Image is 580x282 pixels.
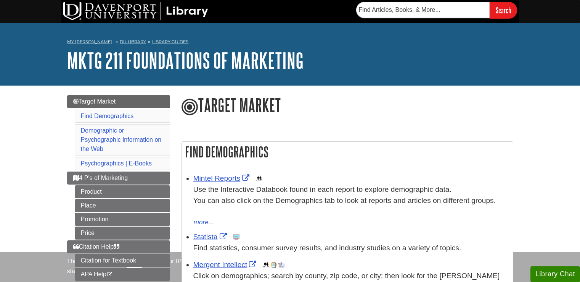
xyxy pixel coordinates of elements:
a: Link opens in new window [193,174,252,182]
img: DU Library [63,2,208,20]
a: MKTG 211 Foundations of Marketing [67,49,304,72]
form: Searches DU Library's articles, books, and more [356,2,517,18]
span: 4 P's of Marketing [73,175,128,181]
a: DU Library [120,39,146,44]
img: Company Information [271,262,277,268]
a: Library Guides [152,39,188,44]
a: Target Market [67,95,170,108]
img: Demographics [263,262,269,268]
span: Citation Help [73,243,120,250]
div: Use the Interactive Databook found in each report to explore demographic data. You can also click... [193,184,509,217]
a: Link opens in new window [193,261,259,269]
a: Price [75,227,170,240]
a: Product [75,185,170,198]
a: Link opens in new window [193,233,229,241]
nav: breadcrumb [67,37,513,49]
button: Library Chat [530,266,580,282]
input: Find Articles, Books, & More... [356,2,490,18]
a: Citation Help [67,240,170,253]
h2: Find Demographics [182,142,513,162]
a: Place [75,199,170,212]
img: Industry Report [278,262,284,268]
h1: Target Market [182,95,513,117]
img: Demographics [256,175,262,182]
button: more... [193,217,215,228]
a: My [PERSON_NAME] [67,39,112,45]
a: APA Help [75,268,170,281]
a: Find Demographics [81,113,134,119]
a: Citation for Textbook [75,254,170,267]
p: Find statistics, consumer survey results, and industry studies on a variety of topics. [193,243,509,254]
input: Search [490,2,517,18]
a: 4 P's of Marketing [67,172,170,185]
span: Target Market [73,98,116,105]
a: Psychographics | E-Books [81,160,152,167]
img: Statistics [233,234,239,240]
i: This link opens in a new window [106,272,113,277]
a: Demographic or Psychographic Information on the Web [81,127,162,152]
a: Promotion [75,213,170,226]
